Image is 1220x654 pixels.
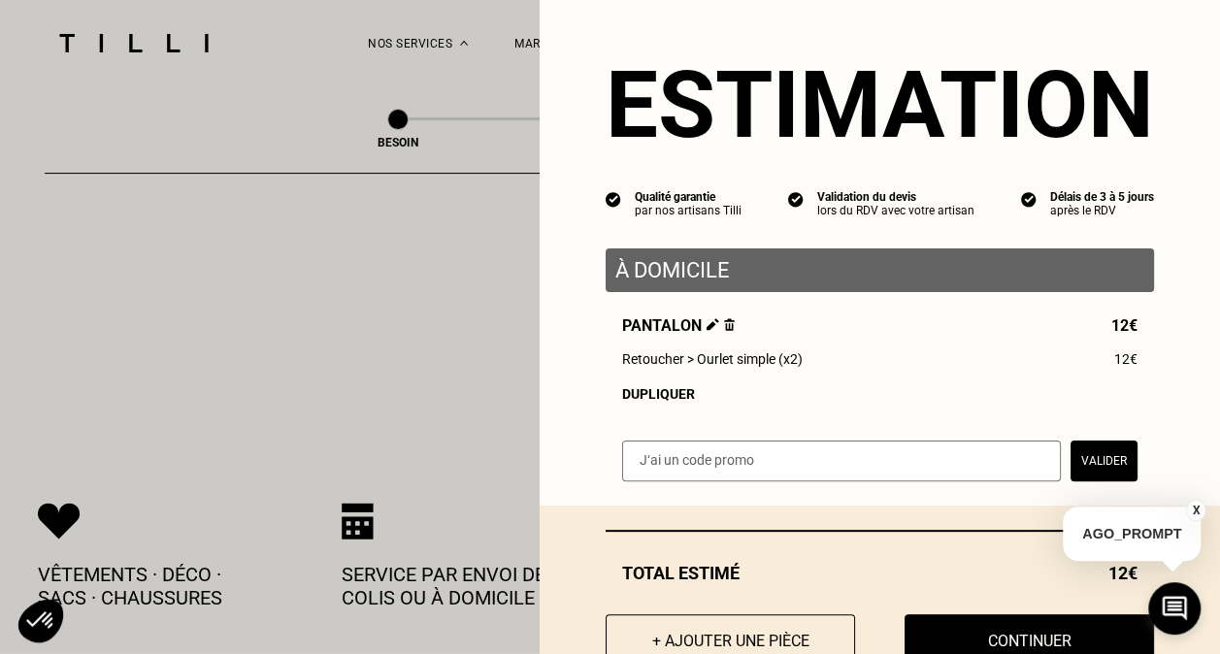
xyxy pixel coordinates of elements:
[817,190,974,204] div: Validation du devis
[817,204,974,217] div: lors du RDV avec votre artisan
[606,563,1154,583] div: Total estimé
[606,190,621,208] img: icon list info
[622,316,735,335] span: Pantalon
[635,190,742,204] div: Qualité garantie
[788,190,804,208] img: icon list info
[622,441,1061,481] input: J‘ai un code promo
[606,50,1154,159] section: Estimation
[707,318,719,331] img: Éditer
[1071,441,1138,481] button: Valider
[724,318,735,331] img: Supprimer
[635,204,742,217] div: par nos artisans Tilli
[1050,190,1154,204] div: Délais de 3 à 5 jours
[1114,351,1138,367] span: 12€
[1021,190,1037,208] img: icon list info
[1063,507,1201,561] p: AGO_PROMPT
[615,258,1144,282] p: À domicile
[622,351,803,367] span: Retoucher > Ourlet simple (x2)
[1050,204,1154,217] div: après le RDV
[1186,500,1205,521] button: X
[622,386,1138,402] div: Dupliquer
[1111,316,1138,335] span: 12€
